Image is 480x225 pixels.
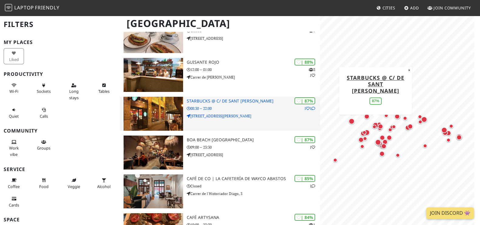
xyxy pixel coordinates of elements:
[448,123,455,130] div: Map marker
[434,5,471,11] span: Join Community
[406,67,412,74] button: Close popup
[440,126,448,134] div: Map marker
[4,175,24,191] button: Coffee
[363,128,371,137] div: Map marker
[402,2,421,13] a: Add
[68,184,80,189] span: Veggie
[388,123,396,131] div: Map marker
[187,113,320,119] p: [STREET_ADDRESS][PERSON_NAME]
[9,202,19,208] span: Credit cards
[187,191,320,196] p: Carrer de l'Historiador Diago, 3
[383,5,395,11] span: Cities
[9,113,19,119] span: Quiet
[410,5,419,11] span: Add
[371,123,378,130] div: Map marker
[347,74,404,94] a: Starbucks @ C/ de Sant [PERSON_NAME]
[4,80,24,96] button: Wi-Fi
[445,136,452,144] div: Map marker
[34,80,54,96] button: Sockets
[187,183,320,189] p: Closed
[187,137,320,143] h3: Boa Beach [GEOGRAPHIC_DATA]
[294,97,315,104] div: | 87%
[4,71,116,77] h3: Productivity
[347,117,356,126] div: Map marker
[124,58,183,92] img: Guisante Rojo
[4,105,24,121] button: Quiet
[187,106,320,111] p: 08:30 – 22:00
[4,217,116,223] h3: Space
[187,60,320,65] h3: Guisante Rojo
[9,145,19,157] span: People working
[369,97,382,104] div: 87%
[187,144,320,150] p: 09:00 – 23:30
[294,59,315,65] div: | 88%
[4,166,116,172] h3: Service
[187,99,320,104] h3: Starbucks @ C/ de Sant [PERSON_NAME]
[374,138,382,146] div: Map marker
[4,137,24,159] button: Work vibe
[187,67,320,72] p: 12:00 – 01:00
[64,80,84,102] button: Long stays
[378,134,386,142] div: Map marker
[120,136,320,170] a: Boa Beach València | 87% 1 Boa Beach [GEOGRAPHIC_DATA] 09:00 – 23:30 [STREET_ADDRESS]
[5,3,60,13] a: LaptopFriendly LaptopFriendly
[310,183,315,189] p: 1
[304,106,315,111] p: 1 1
[40,113,48,119] span: Video/audio calls
[4,194,24,210] button: Cards
[4,39,116,45] h3: My Places
[383,112,390,119] div: Map marker
[294,214,315,221] div: | 84%
[426,207,474,219] a: Join Discord 👾
[120,97,320,131] a: Starbucks @ C/ de Sant Vicent Màrtir | 87% 11 Starbucks @ C/ de Sant [PERSON_NAME] 08:30 – 22:00 ...
[406,123,414,130] div: Map marker
[94,80,114,96] button: Tables
[35,4,59,11] span: Friendly
[441,129,449,137] div: Map marker
[120,174,320,208] a: Café de CO | La cafetería de Wayco Abastos | 85% 1 Café de CO | La cafetería de Wayco Abastos Clo...
[371,121,380,129] div: Map marker
[97,184,111,189] span: Alcohol
[455,133,463,141] div: Map marker
[14,4,34,11] span: Laptop
[39,184,49,189] span: Food
[69,89,79,100] span: Long stays
[375,139,383,147] div: Map marker
[361,129,368,136] div: Map marker
[34,175,54,191] button: Food
[34,137,54,153] button: Groups
[376,125,383,132] div: Map marker
[401,115,409,122] div: Map marker
[120,58,320,92] a: Guisante Rojo | 88% 31 Guisante Rojo 12:00 – 01:00 Carrer de [PERSON_NAME]
[64,175,84,191] button: Veggie
[376,120,383,128] div: Map marker
[294,175,315,182] div: | 85%
[187,215,320,220] h3: Café ArtySana
[421,142,429,149] div: Map marker
[34,105,54,121] button: Calls
[380,142,388,150] div: Map marker
[378,150,386,158] div: Map marker
[94,175,114,191] button: Alcohol
[8,184,20,189] span: Coffee
[455,133,463,141] div: Map marker
[386,126,394,133] div: Map marker
[4,128,116,134] h3: Community
[374,2,398,13] a: Cities
[376,123,384,130] div: Map marker
[124,97,183,131] img: Starbucks @ C/ de Sant Vicent Màrtir
[5,4,12,11] img: LaptopFriendly
[294,136,315,143] div: | 87%
[417,118,424,126] div: Map marker
[363,112,371,120] div: Map marker
[381,138,389,146] div: Map marker
[309,67,315,78] p: 3 1
[416,113,424,120] div: Map marker
[376,140,384,148] div: Map marker
[4,15,116,34] h2: Filters
[425,2,473,13] a: Join Community
[390,123,397,130] div: Map marker
[420,115,428,124] div: Map marker
[359,129,367,137] div: Map marker
[124,136,183,170] img: Boa Beach València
